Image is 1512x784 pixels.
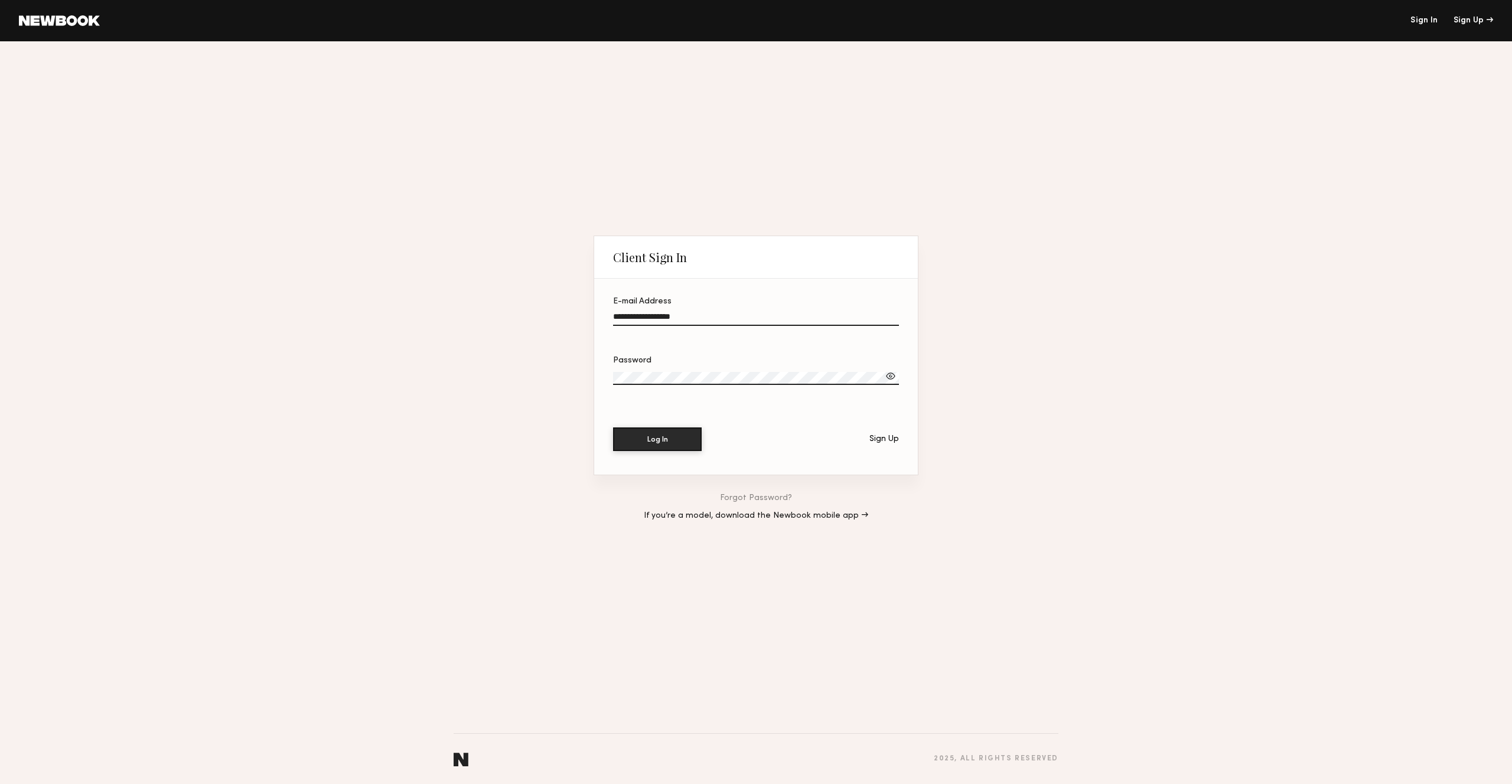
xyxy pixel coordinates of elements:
button: Log In [613,427,702,451]
a: Forgot Password? [720,494,792,502]
div: 2025 , all rights reserved [934,755,1058,763]
div: Client Sign In [613,250,687,264]
div: Sign Up [1454,17,1493,25]
div: Password [613,357,899,365]
div: E-mail Address [613,298,899,306]
input: Password [613,372,899,385]
input: E-mail Address [613,312,899,326]
div: Sign Up [869,435,899,443]
a: Sign In [1410,17,1438,25]
a: If you’re a model, download the Newbook mobile app → [644,512,868,520]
